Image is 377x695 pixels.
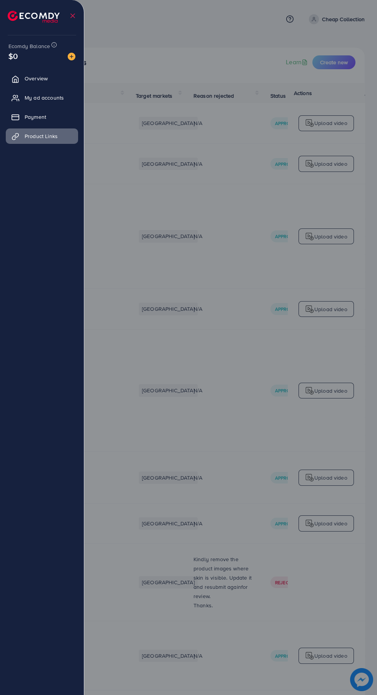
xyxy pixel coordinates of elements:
img: logo [8,11,60,23]
span: Overview [25,75,48,82]
a: My ad accounts [6,90,78,105]
span: My ad accounts [25,94,64,102]
span: Payment [25,113,46,121]
a: Overview [6,71,78,86]
a: Payment [6,109,78,125]
span: Product Links [25,132,58,140]
img: image [68,53,75,60]
span: $0 [8,50,18,62]
a: Product Links [6,128,78,144]
span: Ecomdy Balance [8,42,50,50]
